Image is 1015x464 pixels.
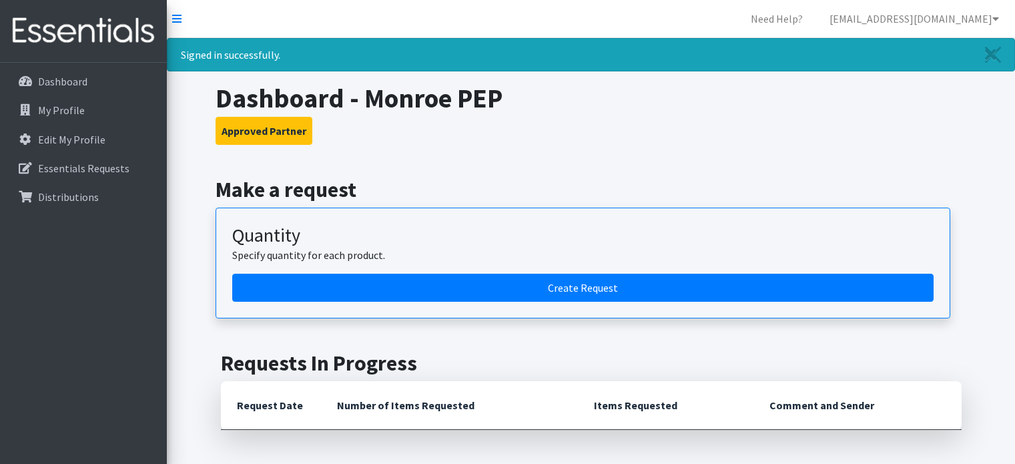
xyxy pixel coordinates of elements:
[578,381,753,430] th: Items Requested
[38,190,99,204] p: Distributions
[321,381,579,430] th: Number of Items Requested
[819,5,1010,32] a: [EMAIL_ADDRESS][DOMAIN_NAME]
[5,184,161,210] a: Distributions
[38,103,85,117] p: My Profile
[740,5,813,32] a: Need Help?
[221,381,321,430] th: Request Date
[5,68,161,95] a: Dashboard
[5,126,161,153] a: Edit My Profile
[38,133,105,146] p: Edit My Profile
[232,247,934,263] p: Specify quantity for each product.
[216,82,966,114] h1: Dashboard - Monroe PEP
[38,162,129,175] p: Essentials Requests
[232,224,934,247] h3: Quantity
[232,274,934,302] a: Create a request by quantity
[972,39,1014,71] a: Close
[38,75,87,88] p: Dashboard
[5,155,161,182] a: Essentials Requests
[5,97,161,124] a: My Profile
[216,177,966,202] h2: Make a request
[167,38,1015,71] div: Signed in successfully.
[5,9,161,53] img: HumanEssentials
[753,381,961,430] th: Comment and Sender
[216,117,312,145] button: Approved Partner
[221,351,962,376] h2: Requests In Progress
